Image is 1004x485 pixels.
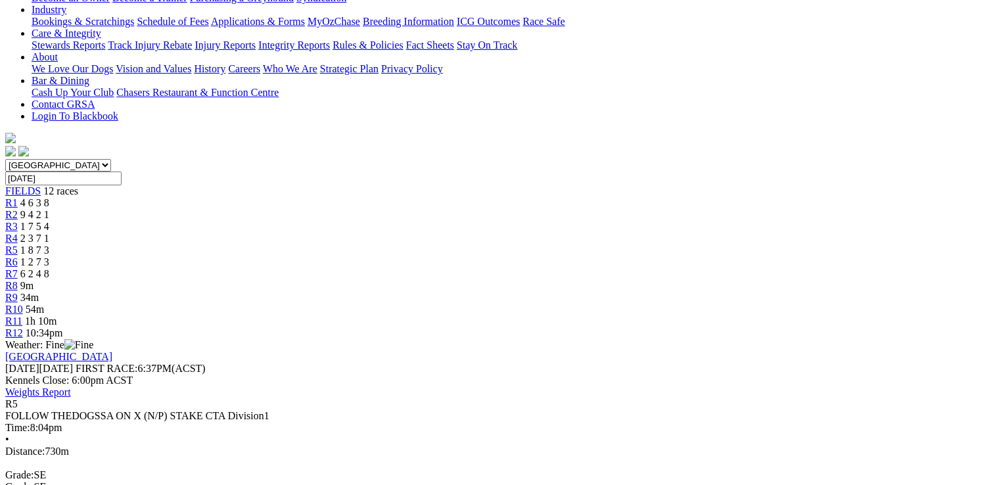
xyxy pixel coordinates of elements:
[5,209,18,220] a: R2
[211,16,305,27] a: Applications & Forms
[20,197,49,208] span: 4 6 3 8
[320,63,378,74] a: Strategic Plan
[5,315,22,327] a: R11
[194,39,256,51] a: Injury Reports
[32,16,989,28] div: Industry
[194,63,225,74] a: History
[20,268,49,279] span: 6 2 4 8
[5,446,45,457] span: Distance:
[5,351,112,362] a: [GEOGRAPHIC_DATA]
[32,87,114,98] a: Cash Up Your Club
[522,16,564,27] a: Race Safe
[20,256,49,267] span: 1 2 7 3
[332,39,403,51] a: Rules & Policies
[5,469,989,481] div: SE
[26,327,63,338] span: 10:34pm
[5,434,9,445] span: •
[32,51,58,62] a: About
[5,327,23,338] a: R12
[137,16,208,27] a: Schedule of Fees
[25,315,57,327] span: 1h 10m
[5,469,34,480] span: Grade:
[5,221,18,232] a: R3
[32,63,989,75] div: About
[20,280,34,291] span: 9m
[258,39,330,51] a: Integrity Reports
[5,133,16,143] img: logo-grsa-white.png
[5,375,989,386] div: Kennels Close: 6:00pm ACST
[5,398,18,409] span: R5
[64,339,93,351] img: Fine
[5,268,18,279] a: R7
[5,280,18,291] a: R8
[5,185,41,196] a: FIELDS
[108,39,192,51] a: Track Injury Rebate
[32,16,134,27] a: Bookings & Scratchings
[5,422,30,433] span: Time:
[308,16,360,27] a: MyOzChase
[457,16,520,27] a: ICG Outcomes
[76,363,137,374] span: FIRST RACE:
[5,386,71,398] a: Weights Report
[5,363,73,374] span: [DATE]
[263,63,317,74] a: Who We Are
[18,146,29,156] img: twitter.svg
[32,39,105,51] a: Stewards Reports
[5,256,18,267] a: R6
[20,233,49,244] span: 2 3 7 1
[32,63,113,74] a: We Love Our Dogs
[363,16,454,27] a: Breeding Information
[457,39,517,51] a: Stay On Track
[32,4,66,15] a: Industry
[5,339,93,350] span: Weather: Fine
[406,39,454,51] a: Fact Sheets
[5,410,989,422] div: FOLLOW THEDOGSSA ON X (N/P) STAKE CTA Division1
[116,87,279,98] a: Chasers Restaurant & Function Centre
[5,422,989,434] div: 8:04pm
[116,63,191,74] a: Vision and Values
[5,146,16,156] img: facebook.svg
[20,209,49,220] span: 9 4 2 1
[5,446,989,457] div: 730m
[32,87,989,99] div: Bar & Dining
[5,172,122,185] input: Select date
[5,233,18,244] a: R4
[5,292,18,303] a: R9
[228,63,260,74] a: Careers
[26,304,44,315] span: 54m
[5,244,18,256] a: R5
[32,39,989,51] div: Care & Integrity
[20,244,49,256] span: 1 8 7 3
[5,197,18,208] a: R1
[32,99,95,110] a: Contact GRSA
[32,75,89,86] a: Bar & Dining
[20,292,39,303] span: 34m
[32,110,118,122] a: Login To Blackbook
[76,363,206,374] span: 6:37PM(ACST)
[5,363,39,374] span: [DATE]
[43,185,78,196] span: 12 races
[32,28,101,39] a: Care & Integrity
[20,221,49,232] span: 1 7 5 4
[381,63,443,74] a: Privacy Policy
[5,304,23,315] a: R10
